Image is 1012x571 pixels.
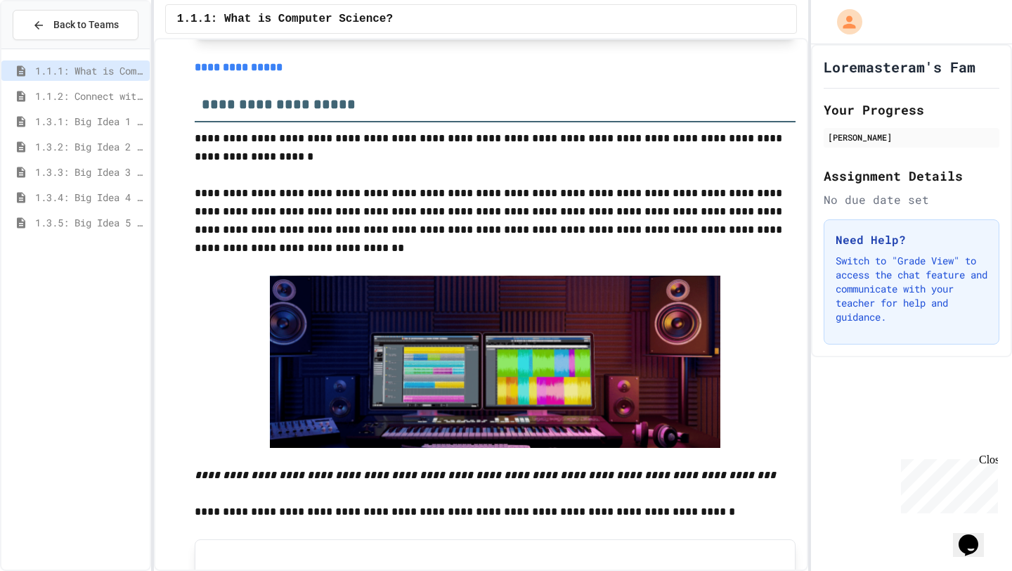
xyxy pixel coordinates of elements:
span: 1.3.5: Big Idea 5 - Impact of Computing [35,215,144,230]
p: Switch to "Grade View" to access the chat feature and communicate with your teacher for help and ... [836,254,987,324]
span: 1.3.3: Big Idea 3 - Algorithms and Programming [35,165,144,179]
div: My Account [822,6,866,38]
div: No due date set [824,191,999,208]
iframe: chat widget [895,454,998,513]
span: 1.3.2: Big Idea 2 - Data [35,139,144,154]
span: 1.1.1: What is Computer Science? [177,11,393,27]
span: 1.1.2: Connect with Your World [35,89,144,103]
h2: Assignment Details [824,166,999,186]
div: [PERSON_NAME] [828,131,995,143]
span: 1.3.4: Big Idea 4 - Computing Systems and Networks [35,190,144,205]
h2: Your Progress [824,100,999,120]
div: Chat with us now!Close [6,6,97,89]
h3: Need Help? [836,231,987,248]
span: Back to Teams [53,18,119,32]
button: Back to Teams [13,10,138,40]
iframe: chat widget [953,515,998,557]
span: 1.3.1: Big Idea 1 - Creative Development [35,114,144,129]
h1: Loremasteram's Fam [824,57,975,77]
span: 1.1.1: What is Computer Science? [35,63,144,78]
